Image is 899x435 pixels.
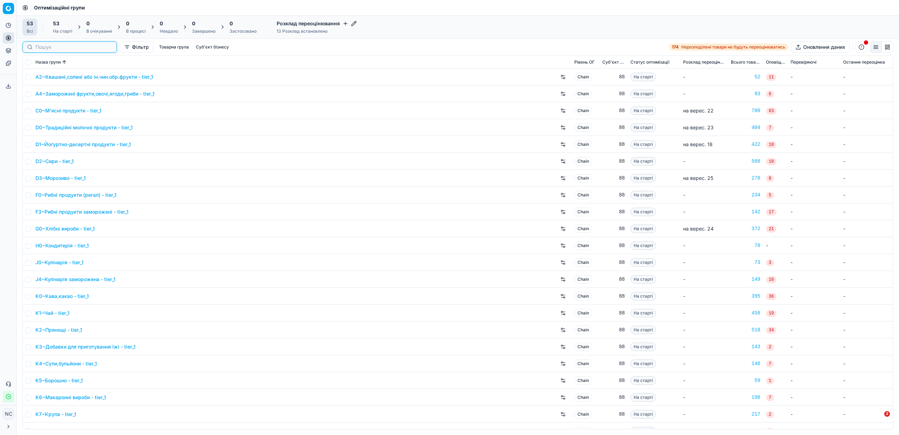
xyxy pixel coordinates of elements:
[160,28,178,34] div: Невдало
[602,276,625,283] div: 88
[840,69,893,85] td: -
[630,376,656,385] span: На старті
[766,108,776,115] span: 63
[630,275,656,284] span: На старті
[840,119,893,136] td: -
[766,59,785,65] span: Оповіщення
[574,376,592,385] span: Chain
[731,73,760,80] a: 52
[27,20,33,27] span: 53
[35,175,86,182] a: D3~Морозиво - tier_1
[630,59,669,65] span: Статус оптимізації
[630,258,656,267] span: На старті
[731,293,760,300] div: 395
[602,428,625,435] div: 88
[574,359,592,368] span: Chain
[630,157,656,165] span: На старті
[35,242,89,249] a: H0~Кондитерія - tier_1
[35,394,106,401] a: K6~Макаронні вироби - tier_1
[788,220,840,237] td: -
[680,85,728,102] td: -
[230,20,233,27] span: 0
[840,237,893,254] td: -
[766,411,774,418] span: 2
[788,389,840,406] td: -
[766,327,776,334] span: 34
[731,259,760,266] div: 73
[34,4,85,11] nav: breadcrumb
[731,107,760,114] a: 700
[766,377,774,384] span: 1
[788,119,840,136] td: -
[35,225,95,232] a: G0~Хлібні вироби - tier_1
[630,309,656,317] span: На старті
[766,91,774,98] span: 6
[731,428,760,435] div: 201
[35,326,82,333] a: K2~Прянощі - tier_1
[680,322,728,338] td: -
[602,242,625,249] div: 88
[683,226,714,232] span: на верес. 24
[602,208,625,215] div: 88
[788,85,840,102] td: -
[766,74,776,81] span: 11
[630,90,656,98] span: На старті
[35,411,76,418] a: K7~Крупа - tier_1
[35,310,70,317] a: K1~Чай - tier_1
[788,406,840,423] td: -
[574,73,592,81] span: Chain
[681,44,785,50] span: Нерозподілені товари не будуть переоцінюватись
[574,123,592,132] span: Chain
[731,225,760,232] div: 372
[763,237,788,254] td: -
[840,85,893,102] td: -
[731,310,760,317] a: 458
[840,338,893,355] td: -
[843,59,885,65] span: Остання переоцінка
[766,276,776,283] span: 16
[574,410,592,418] span: Chain
[602,175,625,182] div: 88
[840,406,893,423] td: -
[840,220,893,237] td: -
[602,411,625,418] div: 88
[731,59,760,65] span: Всього товарів
[630,73,656,81] span: На старті
[766,259,774,266] span: 3
[731,90,760,97] div: 93
[766,141,776,148] span: 18
[731,377,760,384] div: 59
[680,305,728,322] td: -
[840,271,893,288] td: -
[630,140,656,149] span: На старті
[602,107,625,114] div: 88
[683,108,714,113] span: на верес. 22
[574,106,592,115] span: Chain
[277,28,357,34] div: 13 Розклад встановлено
[126,28,146,34] div: В процесі
[731,360,760,367] div: 146
[680,69,728,85] td: -
[840,305,893,322] td: -
[35,377,83,384] a: K5~Борошно - tier_1
[53,20,59,27] span: 53
[788,136,840,153] td: -
[791,41,850,53] button: Оновлення даних
[766,344,774,351] span: 2
[731,175,760,182] a: 278
[61,59,68,66] button: Sorted by Назва групи ascending
[602,73,625,80] div: 88
[731,343,760,350] a: 143
[574,208,592,216] span: Chain
[35,191,117,199] a: F0~Рибні продукти (регал) - tier_1
[731,394,760,401] div: 198
[680,153,728,170] td: -
[731,242,760,249] div: 78
[602,225,625,232] div: 88
[731,276,760,283] a: 149
[766,293,776,300] span: 36
[680,288,728,305] td: -
[669,44,788,51] a: 174Нерозподілені товари не будуть переоцінюватись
